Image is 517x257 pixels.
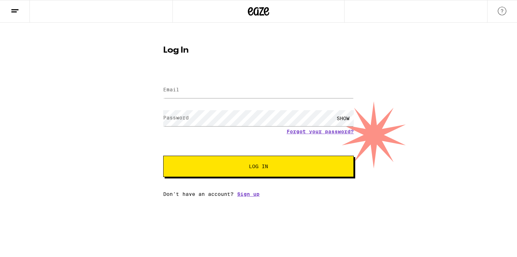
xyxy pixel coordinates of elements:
span: Log In [249,164,268,169]
label: Email [163,87,179,92]
h1: Log In [163,46,354,55]
input: Email [163,82,354,98]
a: Forgot your password? [287,129,354,134]
button: Log In [163,156,354,177]
div: SHOW [332,110,354,126]
label: Password [163,115,189,121]
div: Don't have an account? [163,191,354,197]
a: Sign up [237,191,260,197]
